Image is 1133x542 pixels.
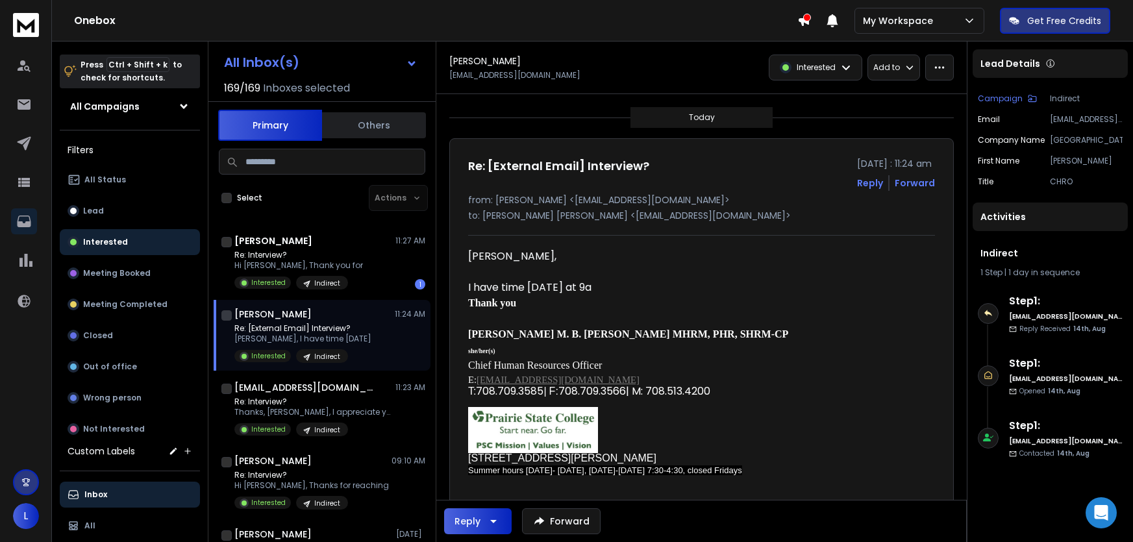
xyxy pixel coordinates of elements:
[83,393,142,403] p: Wrong person
[251,278,286,288] p: Interested
[980,267,1120,278] div: |
[468,347,495,354] font: she/her(s)
[1086,497,1117,528] div: Open Intercom Messenger
[60,229,200,255] button: Interested
[980,267,1002,278] span: 1 Step
[60,141,200,159] h3: Filters
[224,80,260,96] span: 169 / 169
[106,57,169,72] span: Ctrl + Shift + k
[468,386,476,397] span: T:
[1000,8,1110,34] button: Get Free Credits
[60,198,200,224] button: Lead
[1050,114,1123,125] p: [EMAIL_ADDRESS][DOMAIN_NAME]
[218,110,322,141] button: Primary
[978,156,1019,166] p: First Name
[415,279,425,289] div: 1
[980,57,1040,70] p: Lead Details
[395,309,425,319] p: 11:24 AM
[83,362,137,372] p: Out of office
[468,386,710,407] td: 708.709.3585 708.709.3566| M: 708.513.4200
[234,250,363,260] p: Re: Interview?
[468,297,516,308] b: Thank you
[237,193,262,203] label: Select
[1050,135,1123,145] p: [GEOGRAPHIC_DATA]
[468,209,935,222] p: to: [PERSON_NAME] [PERSON_NAME] <[EMAIL_ADDRESS][DOMAIN_NAME]>
[234,381,377,394] h1: [EMAIL_ADDRESS][DOMAIN_NAME]
[468,280,847,295] div: I have time [DATE] at 9a
[234,480,389,491] p: Hi [PERSON_NAME], Thanks for reaching
[522,508,601,534] button: Forward
[468,360,602,371] font: Chief Human Resources Officer
[234,334,371,344] p: [PERSON_NAME], I have time [DATE]
[444,508,512,534] button: Reply
[468,157,649,175] h1: Re: [External Email] Interview?
[1009,374,1123,384] h6: [EMAIL_ADDRESS][DOMAIN_NAME]
[978,114,1000,125] p: Email
[1009,418,1123,434] h6: Step 1 :
[234,397,390,407] p: Re: Interview?
[214,49,428,75] button: All Inbox(s)
[392,456,425,466] p: 09:10 AM
[60,416,200,442] button: Not Interested
[234,470,389,480] p: Re: Interview?
[1073,324,1106,334] span: 14th, Aug
[224,56,299,69] h1: All Inbox(s)
[449,55,521,68] h1: [PERSON_NAME]
[1027,14,1101,27] p: Get Free Credits
[477,375,640,385] a: [EMAIL_ADDRESS][DOMAIN_NAME]
[454,515,480,528] div: Reply
[396,529,425,539] p: [DATE]
[81,58,182,84] p: Press to check for shortcuts.
[314,499,340,508] p: Indirect
[83,206,104,216] p: Lead
[689,112,715,123] p: Today
[322,111,426,140] button: Others
[251,498,286,508] p: Interested
[84,489,107,500] p: Inbox
[468,407,598,454] img: pscstartnear.jpg
[1050,177,1123,187] p: CHRO
[234,323,371,334] p: Re: [External Email] Interview?
[83,424,145,434] p: Not Interested
[314,352,340,362] p: Indirect
[973,203,1128,231] div: Activities
[857,157,935,170] p: [DATE] : 11:24 am
[84,521,95,531] p: All
[395,382,425,393] p: 11:23 AM
[873,62,900,73] p: Add to
[83,299,168,310] p: Meeting Completed
[1057,449,1089,458] span: 14th, Aug
[1050,93,1123,104] p: Indirect
[251,425,286,434] p: Interested
[1050,156,1123,166] p: [PERSON_NAME]
[83,330,113,341] p: Closed
[978,93,1023,104] p: Campaign
[74,13,797,29] h1: Onebox
[980,247,1120,260] h1: Indirect
[68,445,135,458] h3: Custom Labels
[13,503,39,529] button: L
[857,177,883,190] button: Reply
[1019,324,1106,334] p: Reply Received
[83,268,151,278] p: Meeting Booked
[1009,356,1123,371] h6: Step 1 :
[1009,312,1123,321] h6: [EMAIL_ADDRESS][DOMAIN_NAME]
[1048,386,1080,396] span: 14th, Aug
[60,354,200,380] button: Out of office
[468,465,742,475] span: Summer hours [DATE]- [DATE], [DATE]-[DATE] 7:30-4:30, closed Fridays
[234,234,312,247] h1: [PERSON_NAME]
[83,237,128,247] p: Interested
[468,249,847,264] div: [PERSON_NAME],
[978,135,1045,145] p: Company Name
[395,236,425,246] p: 11:27 AM
[234,454,312,467] h1: [PERSON_NAME]
[978,177,993,187] p: title
[60,513,200,539] button: All
[263,80,350,96] h3: Inboxes selected
[60,385,200,411] button: Wrong person
[60,167,200,193] button: All Status
[314,425,340,435] p: Indirect
[251,351,286,361] p: Interested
